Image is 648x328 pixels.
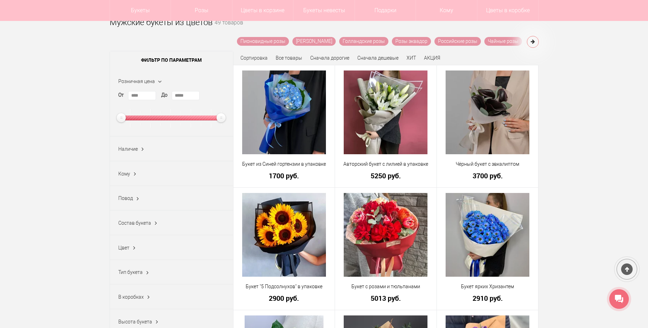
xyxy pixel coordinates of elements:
[340,283,432,290] a: Букет с розами и тюльпанами
[242,193,326,277] img: Букет "5 Подсолнухов" в упаковке
[118,269,143,275] span: Тип букета
[484,37,522,46] a: Чайные розы
[407,55,416,61] a: ХИТ
[441,295,534,302] a: 2910 руб.
[392,37,431,46] a: Розы эквадор
[441,172,534,179] a: 3700 руб.
[441,283,534,290] a: Букет ярких Хризантем
[339,37,388,46] a: Голландские розы
[526,37,569,46] a: Бордовые розы
[434,37,481,46] a: Российские розы
[344,193,427,277] img: Букет с розами и тюльпанами
[118,195,133,201] span: Повод
[118,91,124,99] label: От
[424,55,440,61] a: АКЦИЯ
[238,295,330,302] a: 2900 руб.
[340,295,432,302] a: 5013 руб.
[240,55,268,61] span: Сортировка
[118,79,155,84] span: Розничная цена
[238,161,330,168] a: Букет из Синей гортензии в упаковке
[215,20,243,37] small: 49 товаров
[118,294,144,300] span: В коробках
[340,161,432,168] a: Авторский букет с лилией в упаковке
[161,91,167,99] label: До
[310,55,349,61] a: Сначала дорогие
[238,172,330,179] a: 1700 руб.
[242,70,326,154] img: Букет из Синей гортензии в упаковке
[441,161,534,168] a: Чёрный букет с эвкалиптом
[110,51,233,69] span: Фильтр по параметрам
[276,55,302,61] a: Все товары
[118,245,129,251] span: Цвет
[118,146,138,152] span: Наличие
[344,70,427,154] img: Авторский букет с лилией в упаковке
[292,37,336,46] a: [PERSON_NAME]
[237,37,289,46] a: Пионовидные розы
[118,220,151,226] span: Состав букета
[238,283,330,290] a: Букет "5 Подсолнухов" в упаковке
[446,70,529,154] img: Чёрный букет с эвкалиптом
[340,172,432,179] a: 5250 руб.
[446,193,529,277] img: Букет ярких Хризантем
[118,171,130,177] span: Кому
[110,16,213,29] h1: Мужские букеты из цветов
[118,319,152,325] span: Высота букета
[357,55,399,61] a: Сначала дешевые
